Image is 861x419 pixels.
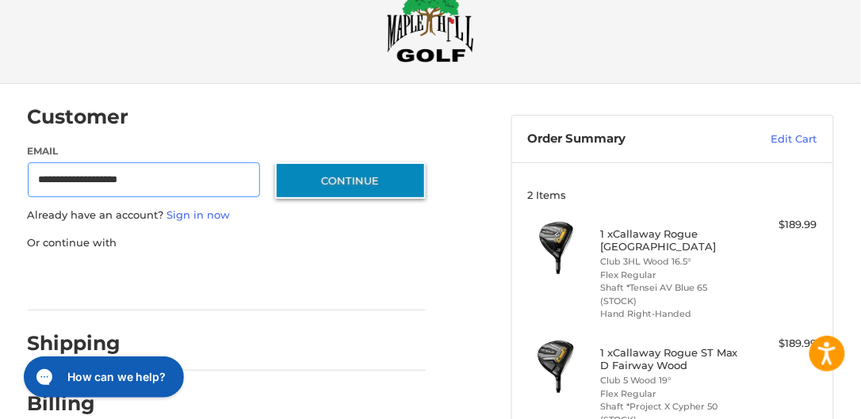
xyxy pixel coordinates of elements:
li: Hand Right-Handed [600,307,741,321]
iframe: PayPal-paylater [157,266,276,295]
div: $189.99 [745,336,817,352]
li: Club 5 Wood 19° [600,374,741,387]
iframe: Google Customer Reviews [730,376,861,419]
iframe: PayPal-paypal [22,266,141,295]
p: Or continue with [28,235,427,251]
h2: Billing [28,391,121,416]
iframe: PayPal-venmo [291,266,410,295]
li: Flex Regular [600,269,741,282]
li: Flex Regular [600,387,741,401]
h2: Shipping [28,331,121,356]
li: Club 3HL Wood 16.5° [600,255,741,269]
button: Continue [275,162,426,199]
h4: 1 x Callaway Rogue [GEOGRAPHIC_DATA] [600,227,741,253]
h2: Customer [28,105,129,129]
h4: 1 x Callaway Rogue ST Max D Fairway Wood [600,346,741,372]
h3: Order Summary [528,131,725,147]
li: Shaft *Tensei AV Blue 65 (STOCK) [600,281,741,307]
div: $189.99 [745,217,817,233]
p: Already have an account? [28,208,427,223]
a: Edit Cart [725,131,817,147]
label: Email [28,144,260,158]
iframe: Gorgias live chat messenger [16,351,189,403]
h3: 2 Items [528,189,817,201]
a: Sign in now [167,208,231,221]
